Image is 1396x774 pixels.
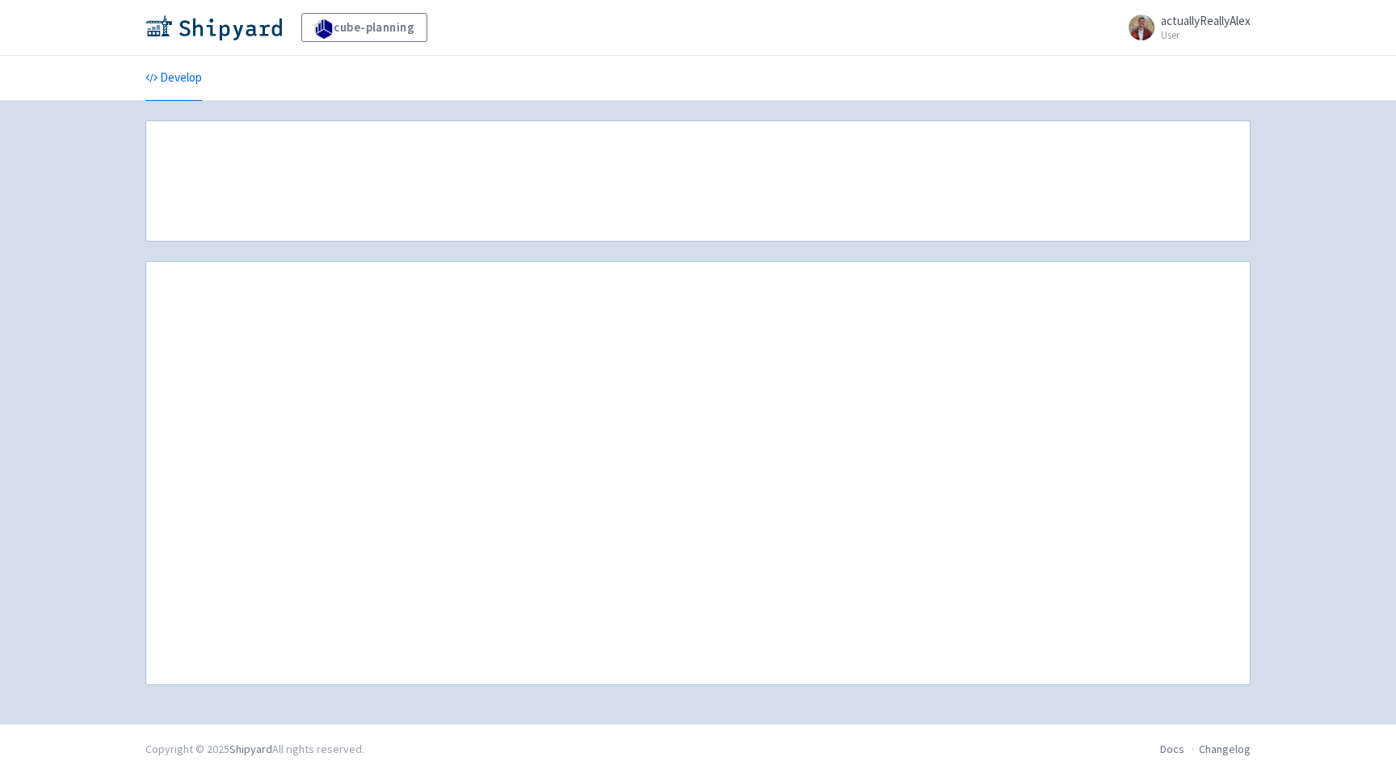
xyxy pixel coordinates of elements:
[145,15,282,40] img: Shipyard logo
[1199,742,1251,756] a: Changelog
[1160,742,1184,756] a: Docs
[229,742,272,756] a: Shipyard
[301,13,427,42] a: cube-planning
[145,741,364,758] div: Copyright © 2025 All rights reserved.
[145,56,202,101] a: Develop
[1161,13,1251,28] span: actuallyReallyAlex
[1161,30,1251,40] small: User
[1119,15,1251,40] a: actuallyReallyAlex User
